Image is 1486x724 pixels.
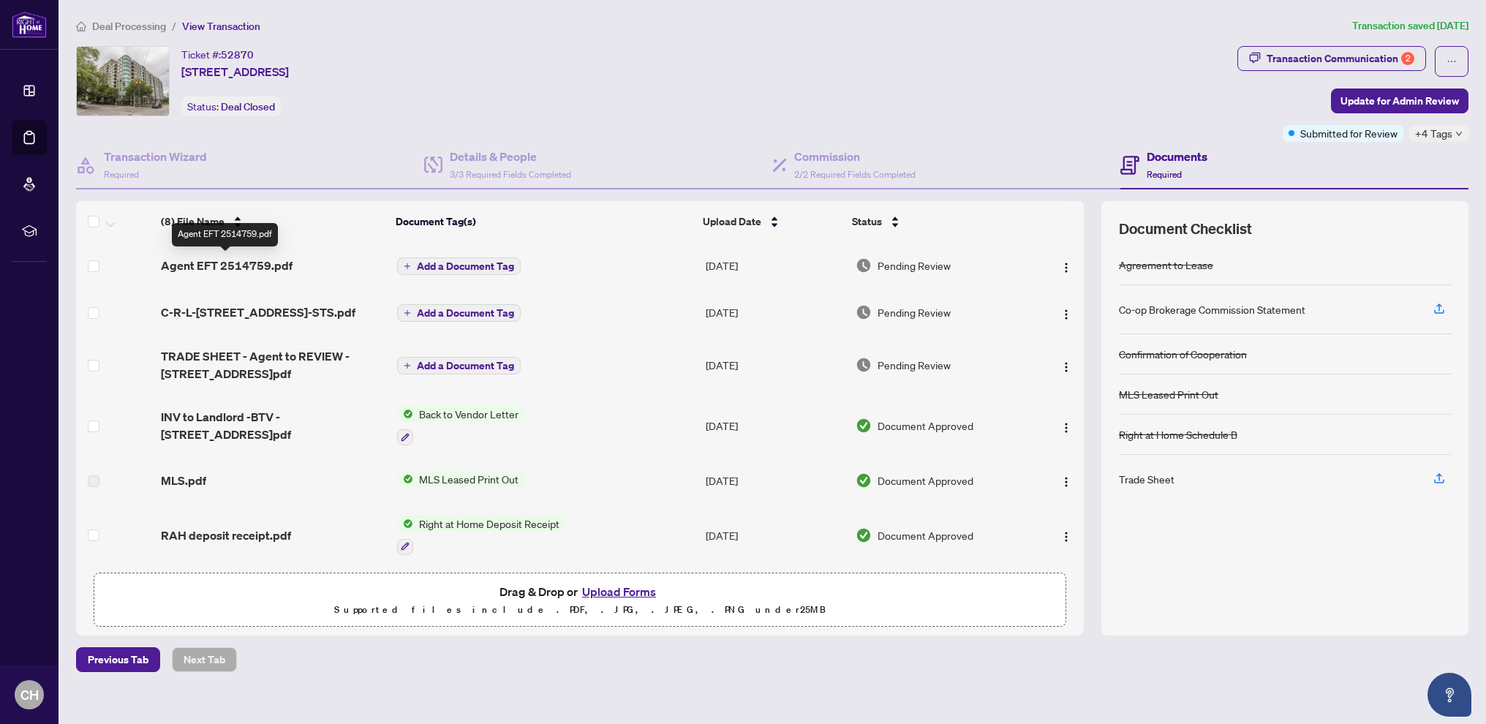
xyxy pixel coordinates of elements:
span: Agent EFT 2514759.pdf [161,257,293,274]
span: Right at Home Deposit Receipt [413,516,565,532]
span: plus [404,362,411,369]
img: Status Icon [397,516,413,532]
button: Logo [1055,353,1078,377]
button: Status IconMLS Leased Print Out [397,471,524,487]
div: Ticket #: [181,46,254,63]
img: Logo [1060,262,1072,274]
th: Status [846,201,1027,242]
h4: Documents [1147,148,1207,165]
td: [DATE] [700,289,850,336]
h4: Transaction Wizard [104,148,207,165]
h4: Details & People [450,148,571,165]
td: [DATE] [700,504,850,567]
img: IMG-C12381034_1.jpg [77,47,169,116]
div: Status: [181,97,281,116]
li: / [172,18,176,34]
button: Logo [1055,301,1078,324]
img: Status Icon [397,406,413,422]
span: Required [104,169,139,180]
img: Logo [1060,361,1072,373]
span: Upload Date [703,214,761,230]
button: Add a Document Tag [397,257,521,276]
div: Transaction Communication [1267,47,1414,70]
div: Agreement to Lease [1119,257,1213,273]
button: Update for Admin Review [1331,88,1468,113]
button: Upload Forms [578,582,660,601]
button: Logo [1055,524,1078,547]
td: [DATE] [700,336,850,394]
span: ellipsis [1447,56,1457,67]
span: Document Approved [878,472,973,489]
button: Transaction Communication2 [1237,46,1426,71]
article: Transaction saved [DATE] [1352,18,1468,34]
span: View Transaction [182,20,260,33]
h4: Commission [794,148,916,165]
p: Supported files include .PDF, .JPG, .JPEG, .PNG under 25 MB [103,601,1057,619]
span: Update for Admin Review [1340,89,1459,113]
span: (8) File Name [161,214,225,230]
span: C-R-L-[STREET_ADDRESS]-STS.pdf [161,303,355,321]
span: Deal Processing [92,20,166,33]
span: INV to Landlord -BTV - [STREET_ADDRESS]pdf [161,408,385,443]
span: MLS Leased Print Out [413,471,524,487]
span: CH [20,685,39,705]
img: Document Status [856,357,872,373]
button: Logo [1055,254,1078,277]
img: Logo [1060,476,1072,488]
span: plus [404,309,411,317]
div: Confirmation of Cooperation [1119,346,1247,362]
button: Add a Document Tag [397,357,521,374]
img: Document Status [856,472,872,489]
img: Status Icon [397,471,413,487]
button: Add a Document Tag [397,257,521,275]
img: Document Status [856,418,872,434]
button: Add a Document Tag [397,356,521,375]
th: Document Tag(s) [390,201,696,242]
button: Status IconBack to Vendor Letter [397,406,524,445]
td: [DATE] [700,394,850,457]
span: Previous Tab [88,648,148,671]
div: Agent EFT 2514759.pdf [172,223,278,246]
span: Add a Document Tag [417,361,514,371]
span: Pending Review [878,257,951,274]
span: Pending Review [878,357,951,373]
span: Drag & Drop orUpload FormsSupported files include .PDF, .JPG, .JPEG, .PNG under25MB [94,573,1066,627]
button: Add a Document Tag [397,304,521,322]
span: +4 Tags [1415,125,1452,142]
span: TRADE SHEET - Agent to REVIEW - [STREET_ADDRESS]pdf [161,347,385,382]
span: [STREET_ADDRESS] [181,63,289,80]
span: 3/3 Required Fields Completed [450,169,571,180]
img: Document Status [856,304,872,320]
span: Deal Closed [221,100,275,113]
span: Status [852,214,882,230]
div: Trade Sheet [1119,471,1174,487]
div: MLS Leased Print Out [1119,386,1218,402]
button: Previous Tab [76,647,160,672]
button: Logo [1055,414,1078,437]
span: 2/2 Required Fields Completed [794,169,916,180]
span: Add a Document Tag [417,308,514,318]
img: Logo [1060,422,1072,434]
span: Document Checklist [1119,219,1252,239]
div: 2 [1401,52,1414,65]
span: RAH deposit receipt.pdf [161,527,291,544]
th: (8) File Name [155,201,390,242]
span: Submitted for Review [1300,125,1398,141]
span: Document Approved [878,527,973,543]
img: Document Status [856,257,872,274]
img: logo [12,11,47,38]
button: Next Tab [172,647,237,672]
th: Upload Date [697,201,847,242]
span: Add a Document Tag [417,261,514,271]
td: [DATE] [700,242,850,289]
span: plus [404,263,411,270]
td: [DATE] [700,457,850,504]
span: 52870 [221,48,254,61]
button: Open asap [1427,673,1471,717]
span: Drag & Drop or [499,582,660,601]
span: Document Approved [878,418,973,434]
div: Co-op Brokerage Commission Statement [1119,301,1305,317]
img: Document Status [856,527,872,543]
span: MLS.pdf [161,472,206,489]
span: home [76,21,86,31]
